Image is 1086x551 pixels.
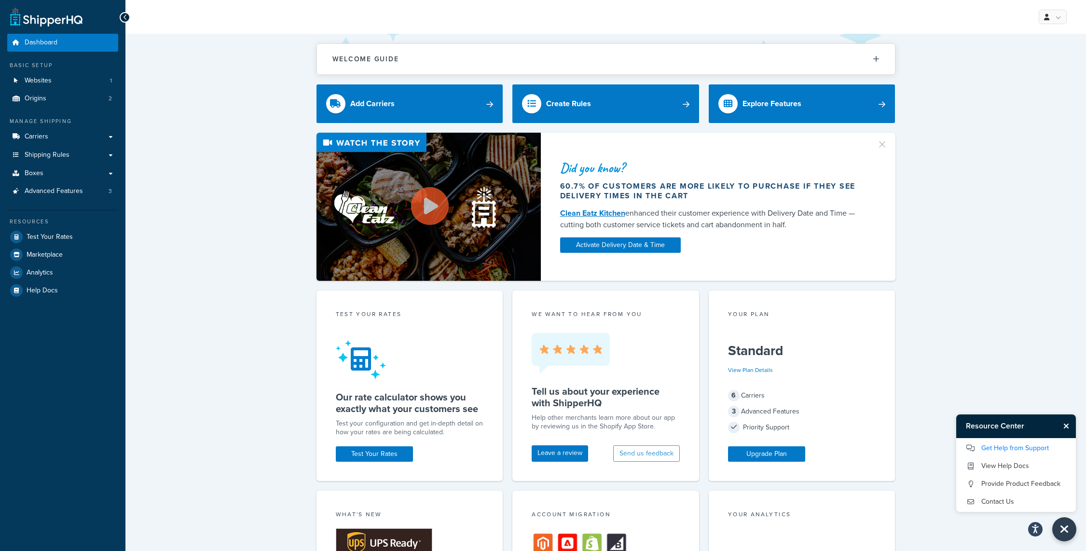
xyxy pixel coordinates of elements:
span: Websites [25,77,52,85]
button: Send us feedback [613,445,680,462]
h5: Tell us about your experience with ShipperHQ [532,386,680,409]
div: enhanced their customer experience with Delivery Date and Time — cutting both customer service ti... [560,207,865,231]
h3: Resource Center [956,414,1059,438]
div: Manage Shipping [7,117,118,125]
div: Resources [7,218,118,226]
a: Activate Delivery Date & Time [560,237,681,253]
div: Basic Setup [7,61,118,69]
span: Carriers [25,133,48,141]
div: 60.7% of customers are more likely to purchase if they see delivery times in the cart [560,181,865,201]
span: Help Docs [27,287,58,295]
a: Leave a review [532,445,588,462]
button: Close Resource Center [1052,517,1076,541]
a: Test Your Rates [7,228,118,246]
div: Your Analytics [728,510,876,521]
li: Origins [7,90,118,108]
div: Your Plan [728,310,876,321]
span: 3 [109,187,112,195]
h5: Standard [728,343,876,358]
a: Shipping Rules [7,146,118,164]
a: Origins2 [7,90,118,108]
div: Test your rates [336,310,484,321]
span: Advanced Features [25,187,83,195]
p: we want to hear from you [532,310,680,318]
div: What's New [336,510,484,521]
a: Get Help from Support [966,441,1066,456]
a: Carriers [7,128,118,146]
div: Create Rules [546,97,591,110]
span: 3 [728,406,740,417]
span: 1 [110,77,112,85]
span: 6 [728,390,740,401]
a: Advanced Features3 [7,182,118,200]
a: Add Carriers [316,84,503,123]
div: Priority Support [728,421,876,434]
div: Did you know? [560,161,865,175]
span: Marketplace [27,251,63,259]
a: Upgrade Plan [728,446,805,462]
img: Video thumbnail [316,133,541,281]
a: Boxes [7,165,118,182]
div: Test your configuration and get in-depth detail on how your rates are being calculated. [336,419,484,437]
span: 2 [109,95,112,103]
li: Websites [7,72,118,90]
div: Advanced Features [728,405,876,418]
div: Explore Features [742,97,801,110]
a: Clean Eatz Kitchen [560,207,625,219]
div: Carriers [728,389,876,402]
a: Websites1 [7,72,118,90]
h2: Welcome Guide [332,55,399,63]
button: Welcome Guide [317,44,895,74]
a: Test Your Rates [336,446,413,462]
div: Account Migration [532,510,680,521]
a: Analytics [7,264,118,281]
button: Close Resource Center [1059,420,1076,432]
p: Help other merchants learn more about our app by reviewing us in the Shopify App Store. [532,413,680,431]
div: Add Carriers [350,97,395,110]
a: Marketplace [7,246,118,263]
a: Dashboard [7,34,118,52]
span: Origins [25,95,46,103]
a: Create Rules [512,84,699,123]
a: Help Docs [7,282,118,299]
span: Shipping Rules [25,151,69,159]
h5: Our rate calculator shows you exactly what your customers see [336,391,484,414]
a: Provide Product Feedback [966,476,1066,492]
li: Advanced Features [7,182,118,200]
span: Test Your Rates [27,233,73,241]
span: Analytics [27,269,53,277]
a: Explore Features [709,84,895,123]
a: Contact Us [966,494,1066,510]
span: Boxes [25,169,43,178]
a: View Help Docs [966,458,1066,474]
span: Dashboard [25,39,57,47]
a: View Plan Details [728,366,773,374]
